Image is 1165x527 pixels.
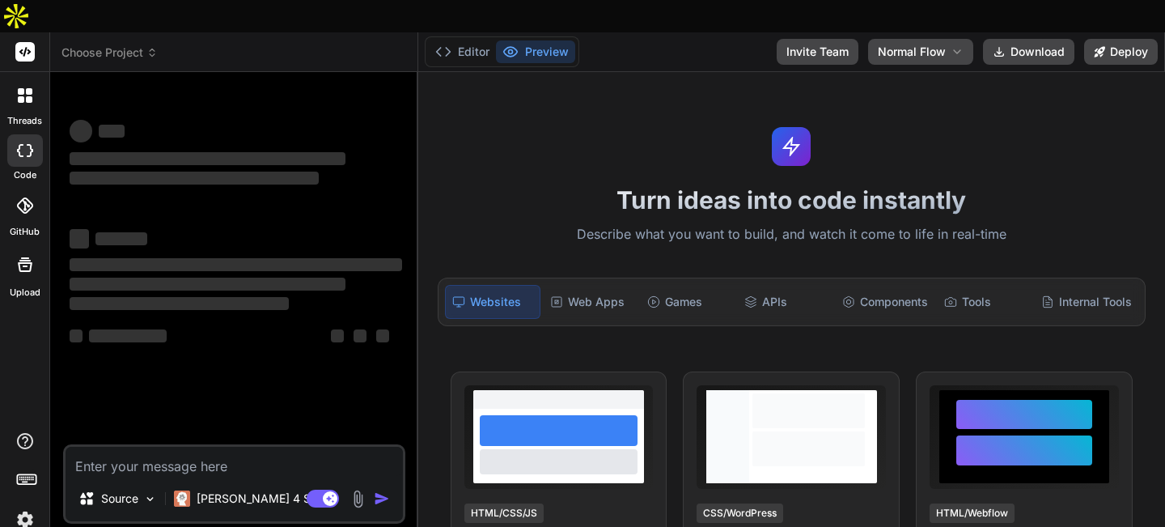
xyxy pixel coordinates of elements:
[161,102,174,115] img: tab_keywords_by_traffic_grey.svg
[174,491,190,507] img: Claude 4 Sonnet
[95,232,147,245] span: ‌
[544,285,638,319] div: Web Apps
[1035,285,1138,319] div: Internal Tools
[464,504,544,523] div: HTML/CSS/JS
[983,39,1074,65] button: Download
[14,168,36,182] label: code
[143,492,157,506] img: Pick Models
[70,297,289,310] span: ‌
[70,229,89,249] span: ‌
[26,42,39,55] img: website_grey.svg
[374,491,390,507] img: icon
[26,26,39,39] img: logo_orange.svg
[445,285,540,319] div: Websites
[61,104,145,114] div: Domain Overview
[197,491,317,507] p: [PERSON_NAME] 4 S..
[930,504,1015,523] div: HTML/Webflow
[70,152,345,165] span: ‌
[577,385,646,402] span: View Prompt
[101,491,138,507] p: Source
[938,285,1032,319] div: Tools
[810,385,879,402] span: View Prompt
[777,39,858,65] button: Invite Team
[70,258,402,271] span: ‌
[738,285,832,319] div: APIs
[7,114,42,128] label: threads
[868,39,973,65] button: Normal Flow
[1043,385,1112,402] span: View Prompt
[878,44,946,60] span: Normal Flow
[349,490,367,508] img: attachment
[89,329,167,342] span: ‌
[61,45,158,61] span: Choose Project
[354,329,366,342] span: ‌
[179,104,273,114] div: Keywords by Traffic
[496,40,575,63] button: Preview
[42,42,178,55] div: Domain: [DOMAIN_NAME]
[70,329,83,342] span: ‌
[428,185,1155,215] h1: Turn ideas into code instantly
[70,120,92,142] span: ‌
[45,26,79,39] div: v 4.0.24
[429,40,496,63] button: Editor
[428,224,1155,245] p: Describe what you want to build, and watch it come to life in real-time
[697,504,783,523] div: CSS/WordPress
[1084,39,1158,65] button: Deploy
[10,286,40,300] label: Upload
[331,329,344,342] span: ‌
[836,285,934,319] div: Components
[44,102,57,115] img: tab_domain_overview_orange.svg
[99,125,125,138] span: ‌
[70,278,345,291] span: ‌
[376,329,389,342] span: ‌
[70,172,319,185] span: ‌
[10,225,40,239] label: GitHub
[641,285,735,319] div: Games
